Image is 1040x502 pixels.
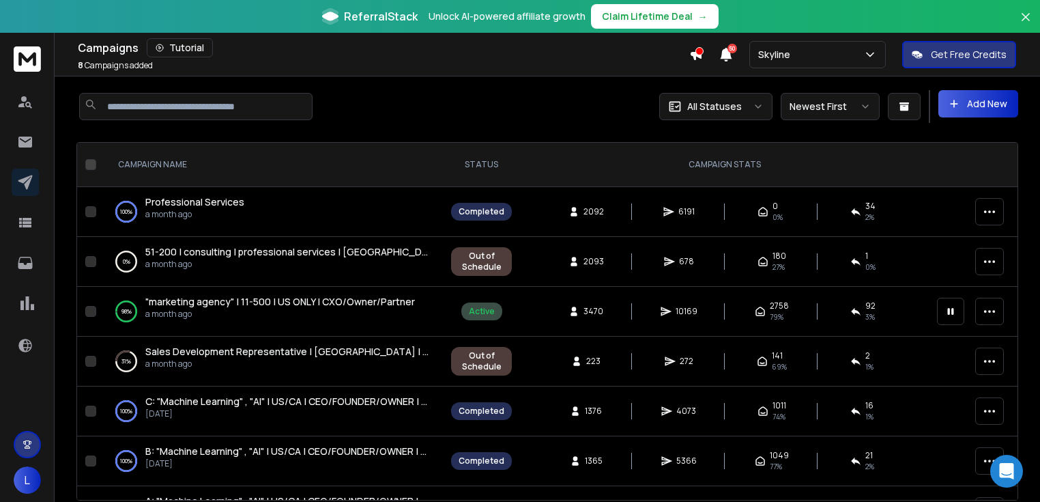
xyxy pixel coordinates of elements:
[469,306,495,317] div: Active
[429,10,586,23] p: Unlock AI-powered affiliate growth
[902,41,1016,68] button: Get Free Credits
[459,206,504,217] div: Completed
[758,48,796,61] p: Skyline
[443,143,520,187] th: STATUS
[583,306,603,317] span: 3470
[865,251,868,262] span: 1
[147,38,213,57] button: Tutorial
[145,445,429,458] a: B: "Machine Learning" , "AI" | US/CA | CEO/FOUNDER/OWNER | 50-500
[145,195,244,209] a: Professional Services
[990,455,1023,488] div: Open Intercom Messenger
[931,48,1007,61] p: Get Free Credits
[102,436,443,486] td: 100%B: "Machine Learning" , "AI" | US/CA | CEO/FOUNDER/OWNER | 50-500[DATE]
[770,301,789,311] span: 2758
[145,195,244,208] span: Professional Services
[678,206,695,217] span: 6191
[865,262,876,273] span: 0 %
[459,350,504,372] div: Out of Schedule
[145,245,611,258] span: 51-200 | consulting | professional services | [GEOGRAPHIC_DATA]/[GEOGRAPHIC_DATA] | CXO/Owner
[145,295,415,308] span: "marketing agency" | 11-500 | US ONLY | CXO/Owner/Partner
[865,350,870,361] span: 2
[865,461,874,472] span: 2 %
[145,408,429,419] p: [DATE]
[145,395,454,408] span: C: "Machine Learning" , "AI" | US/CA | CEO/FOUNDER/OWNER | 50-500
[145,395,429,408] a: C: "Machine Learning" , "AI" | US/CA | CEO/FOUNDER/OWNER | 50-500
[102,287,443,337] td: 98%"marketing agency" | 11-500 | US ONLY | CXO/Owner/Partnera month ago
[698,10,708,23] span: →
[14,466,41,494] button: L
[772,212,783,223] span: 0%
[145,345,452,358] span: Sales Development Representative | [GEOGRAPHIC_DATA] | 24 Hrs
[938,90,1018,117] button: Add New
[145,309,415,320] p: a month ago
[583,206,604,217] span: 2092
[770,461,782,472] span: 77 %
[102,337,443,387] td: 31%Sales Development Representative | [GEOGRAPHIC_DATA] | 24 Hrsa month ago
[78,38,689,57] div: Campaigns
[591,4,719,29] button: Claim Lifetime Deal→
[102,187,443,237] td: 100%Professional Servicesa month ago
[121,354,131,368] p: 31 %
[344,8,418,25] span: ReferralStack
[772,201,778,212] span: 0
[585,406,602,417] span: 1376
[145,209,244,220] p: a month ago
[102,387,443,436] td: 100%C: "Machine Learning" , "AI" | US/CA | CEO/FOUNDER/OWNER | 50-500[DATE]
[865,411,873,422] span: 1 %
[865,311,875,322] span: 3 %
[781,93,880,120] button: Newest First
[145,245,429,259] a: 51-200 | consulting | professional services | [GEOGRAPHIC_DATA]/[GEOGRAPHIC_DATA] | CXO/Owner
[145,295,415,309] a: "marketing agency" | 11-500 | US ONLY | CXO/Owner/Partner
[123,255,130,268] p: 0 %
[865,212,874,223] span: 2 %
[772,400,786,411] span: 1011
[865,201,876,212] span: 34
[676,306,697,317] span: 10169
[459,406,504,417] div: Completed
[120,404,132,418] p: 100 %
[865,400,873,411] span: 16
[687,100,742,113] p: All Statuses
[120,454,132,468] p: 100 %
[865,301,876,311] span: 92
[1017,8,1035,41] button: Close banner
[145,359,429,369] p: a month ago
[772,361,787,372] span: 69 %
[459,251,504,273] div: Out of Schedule
[680,356,693,367] span: 272
[679,256,694,267] span: 678
[770,450,789,461] span: 1049
[78,60,153,71] p: Campaigns added
[676,456,697,466] span: 5366
[585,456,603,466] span: 1365
[586,356,601,367] span: 223
[120,205,132,219] p: 100 %
[772,251,786,262] span: 180
[78,59,83,71] span: 8
[770,311,783,322] span: 79 %
[459,456,504,466] div: Completed
[145,458,429,469] p: [DATE]
[102,143,443,187] th: CAMPAIGN NAME
[772,262,785,273] span: 27 %
[520,143,929,187] th: CAMPAIGN STATS
[772,350,783,361] span: 141
[727,44,737,53] span: 50
[102,237,443,287] td: 0%51-200 | consulting | professional services | [GEOGRAPHIC_DATA]/[GEOGRAPHIC_DATA] | CXO/Ownera ...
[865,450,873,461] span: 21
[772,411,785,422] span: 74 %
[145,345,429,359] a: Sales Development Representative | [GEOGRAPHIC_DATA] | 24 Hrs
[145,259,429,270] p: a month ago
[676,406,696,417] span: 4073
[145,445,454,458] span: B: "Machine Learning" , "AI" | US/CA | CEO/FOUNDER/OWNER | 50-500
[583,256,604,267] span: 2093
[121,305,132,318] p: 98 %
[865,361,873,372] span: 1 %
